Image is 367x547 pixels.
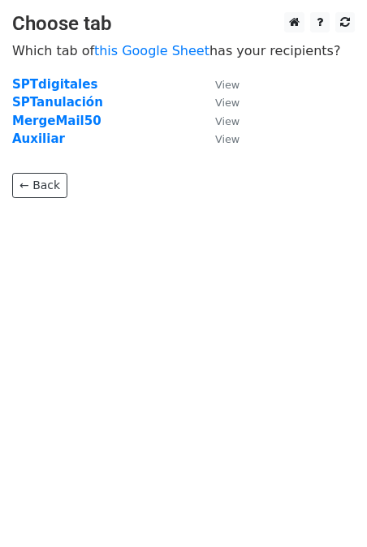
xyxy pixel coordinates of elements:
[12,131,65,146] a: Auxiliar
[199,77,240,92] a: View
[12,114,101,128] a: MergeMail50
[215,97,240,109] small: View
[199,95,240,110] a: View
[199,114,240,128] a: View
[12,42,355,59] p: Which tab of has your recipients?
[215,79,240,91] small: View
[12,95,103,110] a: SPTanulación
[94,43,209,58] a: this Google Sheet
[12,77,97,92] a: SPTdigitales
[12,173,67,198] a: ← Back
[215,115,240,127] small: View
[215,133,240,145] small: View
[12,12,355,36] h3: Choose tab
[199,131,240,146] a: View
